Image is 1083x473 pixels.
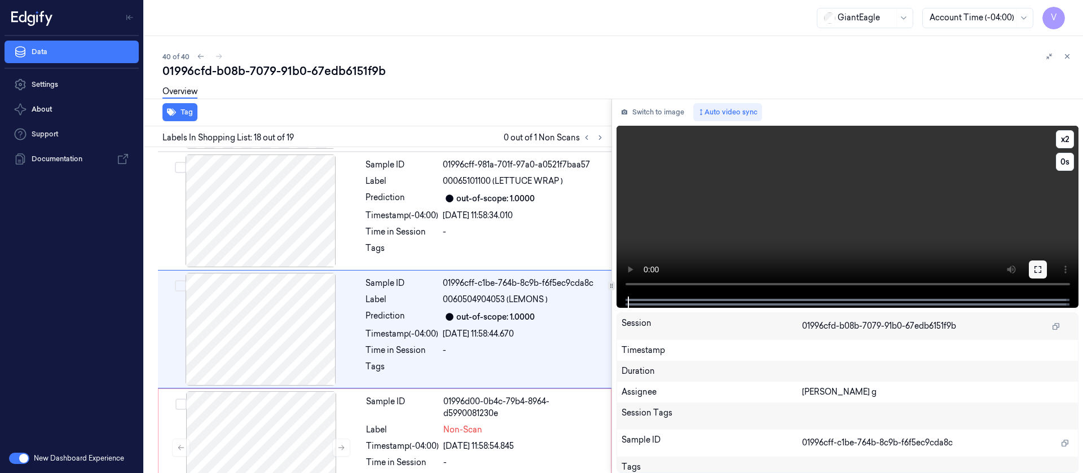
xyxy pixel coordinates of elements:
[366,226,438,238] div: Time in Session
[366,440,439,452] div: Timestamp (-04:00)
[366,159,438,171] div: Sample ID
[366,294,438,306] div: Label
[1056,153,1074,171] button: 0s
[5,123,139,145] a: Support
[366,210,438,222] div: Timestamp (-04:00)
[5,148,139,170] a: Documentation
[443,328,605,340] div: [DATE] 11:58:44.670
[443,277,605,289] div: 01996cff-c1be-764b-8c9b-f6f5ec9cda8c
[1042,7,1065,29] button: V
[802,320,956,332] span: 01996cfd-b08b-7079-91b0-67edb6151f9b
[366,396,439,419] div: Sample ID
[504,131,607,144] span: 0 out of 1 Non Scans
[366,457,439,468] div: Time in Session
[443,344,605,356] div: -
[5,73,139,96] a: Settings
[802,437,953,449] span: 01996cff-c1be-764b-8c9b-f6f5ec9cda8c
[693,103,762,121] button: Auto video sync
[622,317,803,335] div: Session
[443,424,482,436] span: Non-Scan
[456,193,535,205] div: out-of-scope: 1.0000
[443,396,604,419] div: 01996d00-0b4c-79b4-8964-d5990081230e
[366,424,439,436] div: Label
[366,310,438,324] div: Prediction
[5,41,139,63] a: Data
[175,162,186,173] button: Select row
[366,175,438,187] div: Label
[162,86,197,99] a: Overview
[175,280,186,291] button: Select row
[366,344,438,356] div: Time in Session
[5,98,139,121] button: About
[456,311,535,323] div: out-of-scope: 1.0000
[162,103,197,121] button: Tag
[443,175,563,187] span: 00065101100 (LETTUCE WRAP )
[366,242,438,260] div: Tags
[802,386,1073,398] div: [PERSON_NAME] g
[443,440,604,452] div: [DATE] 11:58:54.845
[366,328,438,340] div: Timestamp (-04:00)
[622,344,1074,356] div: Timestamp
[162,63,1074,79] div: 01996cfd-b08b-7079-91b0-67edb6151f9b
[162,52,190,61] span: 40 of 40
[443,210,605,222] div: [DATE] 11:58:34.010
[622,386,803,398] div: Assignee
[162,132,294,144] span: Labels In Shopping List: 18 out of 19
[121,8,139,26] button: Toggle Navigation
[443,294,548,306] span: 0060504904053 (LEMONS )
[366,361,438,379] div: Tags
[622,407,803,425] div: Session Tags
[366,192,438,205] div: Prediction
[617,103,689,121] button: Switch to image
[1056,130,1074,148] button: x2
[443,159,605,171] div: 01996cff-981a-701f-97a0-a0521f7baa57
[443,226,605,238] div: -
[622,365,1074,377] div: Duration
[366,277,438,289] div: Sample ID
[443,457,604,468] div: -
[622,434,803,452] div: Sample ID
[175,399,187,410] button: Select row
